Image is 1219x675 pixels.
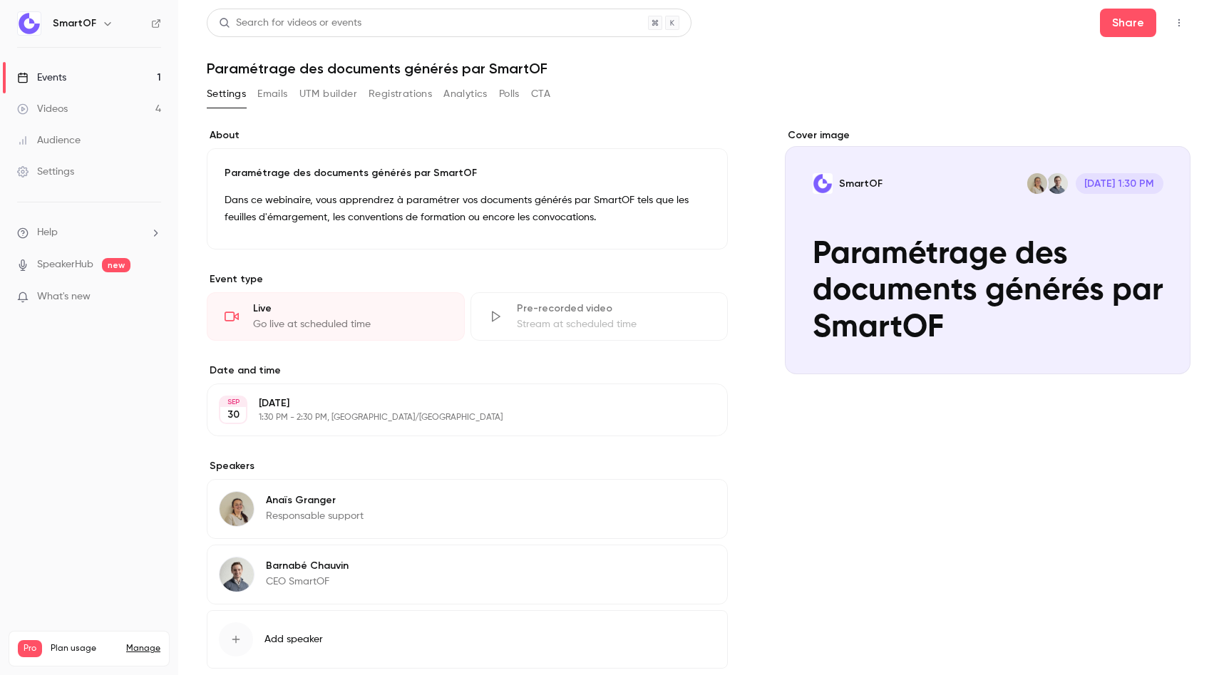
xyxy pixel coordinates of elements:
img: Barnabé Chauvin [220,557,254,592]
p: Event type [207,272,728,287]
h6: SmartOF [53,16,96,31]
section: Cover image [785,128,1190,374]
span: Plan usage [51,643,118,654]
button: Analytics [443,83,488,105]
button: Polls [499,83,520,105]
li: help-dropdown-opener [17,225,161,240]
p: 1:30 PM - 2:30 PM, [GEOGRAPHIC_DATA]/[GEOGRAPHIC_DATA] [259,412,652,423]
img: SmartOF [18,12,41,35]
div: Search for videos or events [219,16,361,31]
a: SpeakerHub [37,257,93,272]
button: Share [1100,9,1156,37]
div: Pre-recorded videoStream at scheduled time [470,292,729,341]
div: Barnabé ChauvinBarnabé ChauvinCEO SmartOF [207,545,728,604]
div: LiveGo live at scheduled time [207,292,465,341]
button: Add speaker [207,610,728,669]
label: Cover image [785,128,1190,143]
div: Events [17,71,66,85]
div: Audience [17,133,81,148]
p: Responsable support [266,509,364,523]
span: Pro [18,640,42,657]
button: Emails [257,83,287,105]
p: CEO SmartOF [266,574,349,589]
p: Anaïs Granger [266,493,364,507]
div: Live [253,302,447,316]
p: Paramétrage des documents générés par SmartOF [225,166,710,180]
a: Manage [126,643,160,654]
span: new [102,258,130,272]
span: What's new [37,289,91,304]
div: SEP [220,397,246,407]
div: Go live at scheduled time [253,317,447,331]
iframe: Noticeable Trigger [144,291,161,304]
div: Stream at scheduled time [517,317,711,331]
div: Settings [17,165,74,179]
img: Anaïs Granger [220,492,254,526]
div: Videos [17,102,68,116]
button: Registrations [369,83,432,105]
p: 30 [227,408,240,422]
label: Date and time [207,364,728,378]
label: Speakers [207,459,728,473]
button: Settings [207,83,246,105]
div: Pre-recorded video [517,302,711,316]
p: Barnabé Chauvin [266,559,349,573]
span: Help [37,225,58,240]
h1: Paramétrage des documents générés par SmartOF [207,60,1190,77]
button: CTA [531,83,550,105]
div: Anaïs GrangerAnaïs GrangerResponsable support [207,479,728,539]
label: About [207,128,728,143]
p: Dans ce webinaire, vous apprendrez à paramétrer vos documents générés par SmartOF tels que les fe... [225,192,710,226]
p: [DATE] [259,396,652,411]
button: UTM builder [299,83,357,105]
span: Add speaker [264,632,323,646]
